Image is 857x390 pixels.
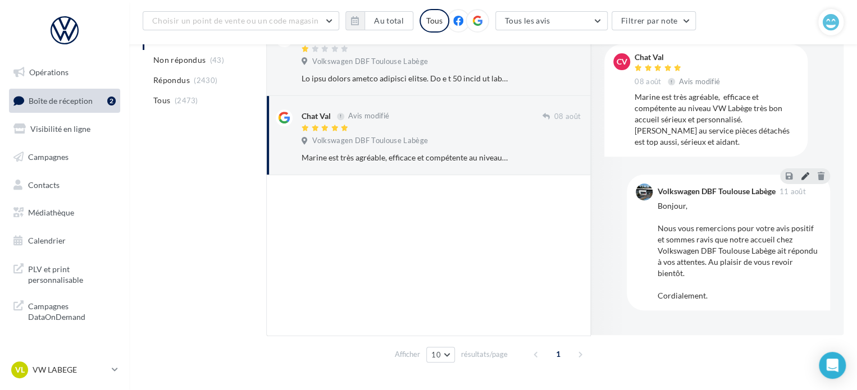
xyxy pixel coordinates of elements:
[7,294,122,327] a: Campagnes DataOnDemand
[302,111,331,122] div: Chat Val
[30,124,90,134] span: Visibilité en ligne
[7,145,122,169] a: Campagnes
[210,56,224,65] span: (43)
[7,257,122,290] a: PLV et print personnalisable
[345,11,413,30] button: Au total
[28,261,116,286] span: PLV et print personnalisable
[7,201,122,224] a: Médiathèque
[194,76,217,85] span: (2430)
[107,97,116,105] div: 2
[657,200,821,301] div: Bonjour, Nous vous remercions pour votre avis positif et sommes ravis que notre accueil chez Volk...
[28,208,74,217] span: Médiathèque
[554,112,581,122] span: 08 août
[679,77,720,86] span: Avis modifié
[152,16,318,25] span: Choisir un point de vente ou un code magasin
[420,9,449,33] div: Tous
[28,236,66,245] span: Calendrier
[395,349,420,360] span: Afficher
[28,299,116,323] span: Campagnes DataOnDemand
[15,364,25,375] span: VL
[29,95,93,105] span: Boîte de réception
[779,188,805,195] span: 11 août
[175,96,198,105] span: (2473)
[612,11,696,30] button: Filtrer par note
[9,359,120,380] a: VL VW LABEGE
[549,345,567,363] span: 1
[461,349,508,360] span: résultats/page
[431,350,441,359] span: 10
[7,173,122,197] a: Contacts
[7,61,122,84] a: Opérations
[617,56,627,67] span: CV
[819,352,846,379] div: Open Intercom Messenger
[312,57,428,67] span: Volkswagen DBF Toulouse Labège
[635,91,799,148] div: Marine est très agréable, efficace et compétente au niveau VW Labège très bon accueil sérieux et ...
[302,73,508,84] div: Lo ipsu dolors ametco adipisci elitse. Do e t 50 incid ut labor etdol m'aliquaeni ad min veniamqu...
[28,180,60,189] span: Contacts
[348,112,389,121] span: Avis modifié
[505,16,550,25] span: Tous les avis
[153,95,170,106] span: Tous
[7,89,122,113] a: Boîte de réception2
[143,11,339,30] button: Choisir un point de vente ou un code magasin
[635,53,722,61] div: Chat Val
[657,187,775,195] div: Volkswagen DBF Toulouse Labège
[7,117,122,141] a: Visibilité en ligne
[364,11,413,30] button: Au total
[302,152,508,163] div: Marine est très agréable, efficace et compétente au niveau VW Labège très bon accueil sérieux et ...
[153,54,206,66] span: Non répondus
[635,77,661,87] span: 08 août
[312,136,428,146] span: Volkswagen DBF Toulouse Labège
[7,229,122,253] a: Calendrier
[426,347,455,363] button: 10
[495,11,608,30] button: Tous les avis
[33,364,107,375] p: VW LABEGE
[29,67,69,77] span: Opérations
[153,75,190,86] span: Répondus
[28,152,69,162] span: Campagnes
